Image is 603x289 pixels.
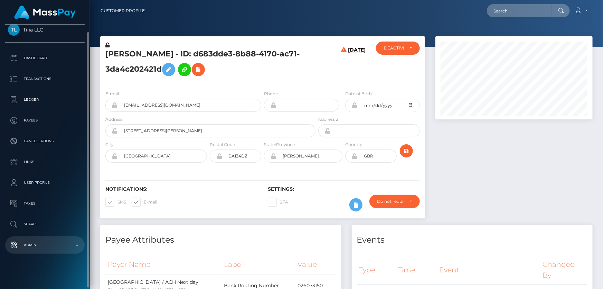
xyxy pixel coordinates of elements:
[264,142,295,148] label: State/Province
[369,195,420,208] button: Do not require
[5,216,85,233] a: Search
[101,3,145,18] a: Customer Profile
[5,27,85,33] span: Tilia LLC
[222,255,295,274] th: Label
[345,91,372,97] label: Date of Birth
[105,91,119,97] label: E-mail
[377,199,404,204] div: Do not require
[8,178,82,188] p: User Profile
[345,142,362,148] label: Country
[384,45,404,51] div: DEACTIVE
[540,255,587,285] th: Changed By
[210,142,235,148] label: Postal Code
[105,49,312,80] h5: [PERSON_NAME] - ID: d683dde3-8b88-4170-ac71-3da4c202421d
[105,186,257,192] h6: Notifications:
[105,198,126,207] label: SMS
[5,236,85,254] a: Admin
[348,47,366,82] h6: [DATE]
[396,255,437,285] th: Time
[264,91,278,97] label: Phone
[105,116,122,123] label: Address
[357,234,588,246] h4: Events
[8,53,82,63] p: Dashboard
[105,142,114,148] label: City
[376,42,420,55] button: DEACTIVE
[8,115,82,126] p: Payees
[5,70,85,88] a: Transactions
[8,136,82,146] p: Cancellations
[5,133,85,150] a: Cancellations
[132,198,157,207] label: E-mail
[5,174,85,191] a: User Profile
[5,91,85,108] a: Ledger
[8,219,82,229] p: Search
[268,198,288,207] label: 2FA
[318,116,339,123] label: Address 2
[8,198,82,209] p: Taxes
[14,6,76,19] img: MassPay Logo
[487,4,552,17] input: Search...
[8,74,82,84] p: Transactions
[295,255,336,274] th: Value
[105,255,222,274] th: Payer Name
[5,49,85,67] a: Dashboard
[357,255,396,285] th: Type
[5,195,85,212] a: Taxes
[5,153,85,171] a: Links
[105,234,336,246] h4: Payee Attributes
[8,94,82,105] p: Ledger
[437,255,540,285] th: Event
[8,157,82,167] p: Links
[5,112,85,129] a: Payees
[8,240,82,250] p: Admin
[268,186,420,192] h6: Settings:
